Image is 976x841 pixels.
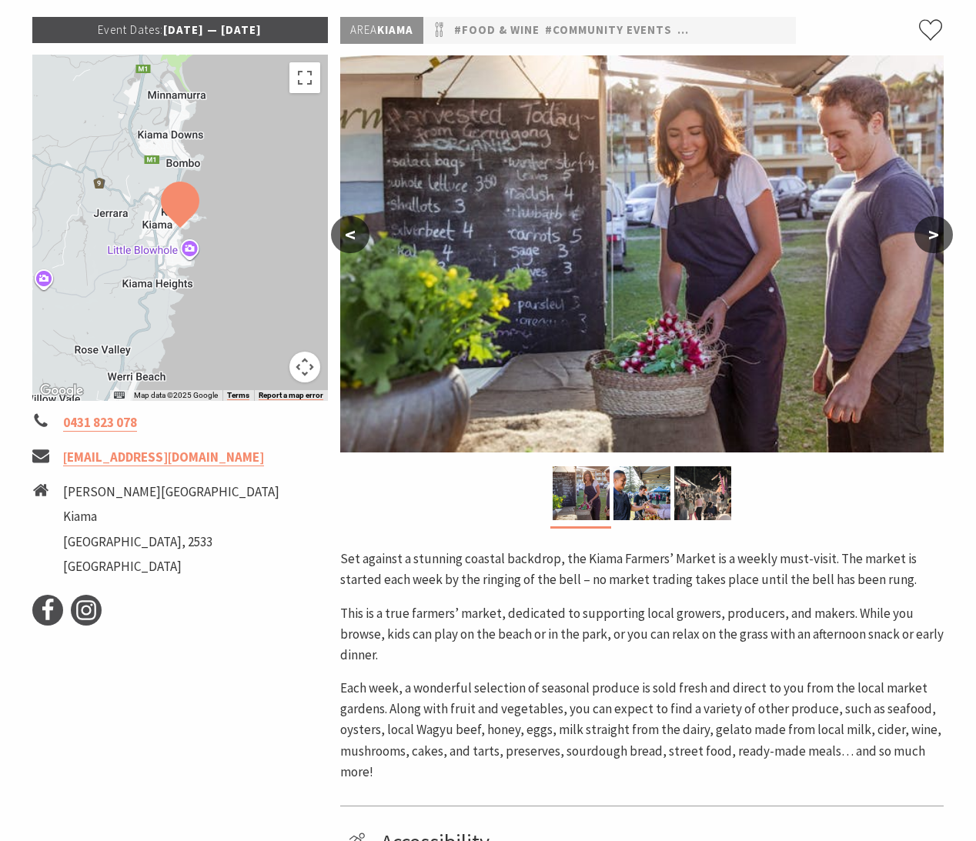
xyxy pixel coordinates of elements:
a: [EMAIL_ADDRESS][DOMAIN_NAME] [63,449,264,466]
button: Keyboard shortcuts [114,390,125,401]
a: #Markets [789,21,852,40]
p: This is a true farmers’ market, dedicated to supporting local growers, producers, and makers. Whi... [340,603,944,666]
li: Kiama [63,506,279,527]
a: 0431 823 078 [63,414,137,432]
span: Event Dates: [98,22,163,37]
img: Google [36,381,87,401]
span: Area [350,22,377,37]
p: Kiama [340,17,423,44]
p: [DATE] — [DATE] [32,17,328,43]
a: #Food & Wine [454,21,540,40]
a: #Family Friendly [677,21,784,40]
button: Toggle fullscreen view [289,62,320,93]
img: Kiama-Farmers-Market-Credit-DNSW [553,466,610,520]
a: Terms [227,391,249,400]
button: > [914,216,953,253]
button: Map camera controls [289,352,320,382]
li: [GEOGRAPHIC_DATA], 2533 [63,532,279,552]
img: Kiama-Farmers-Market-Credit-DNSW [340,55,944,452]
img: Kiama Farmers Market [674,466,731,520]
li: [GEOGRAPHIC_DATA] [63,556,279,577]
a: Report a map error [259,391,323,400]
li: [PERSON_NAME][GEOGRAPHIC_DATA] [63,482,279,502]
p: Each week, a wonderful selection of seasonal produce is sold fresh and direct to you from the loc... [340,678,944,783]
img: Kiama-Farmers-Market-Credit-DNSW [613,466,670,520]
a: #Community Events [545,21,672,40]
a: Open this area in Google Maps (opens a new window) [36,381,87,401]
button: < [331,216,369,253]
p: Set against a stunning coastal backdrop, the Kiama Farmers’ Market is a weekly must-visit. The ma... [340,549,944,590]
span: Map data ©2025 Google [134,391,218,399]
